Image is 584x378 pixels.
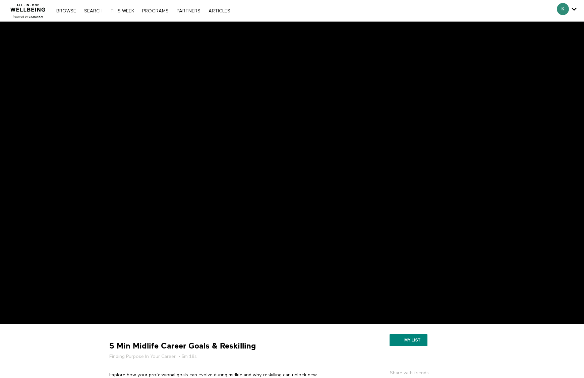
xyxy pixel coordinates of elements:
h5: • 5m 18s [109,353,334,360]
a: Search [81,9,106,13]
a: PROGRAMS [139,9,172,13]
a: Browse [53,9,79,13]
a: THIS WEEK [107,9,137,13]
nav: Primary [53,7,233,14]
strong: 5 Min Midlife Career Goals & Reskilling [109,341,256,351]
a: Finding Purpose In Your Career [109,353,176,360]
a: PARTNERS [173,9,204,13]
button: My list [390,334,427,346]
a: ARTICLES [205,9,234,13]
